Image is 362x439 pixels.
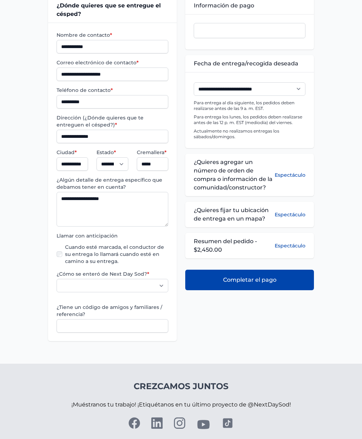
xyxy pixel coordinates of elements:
[194,128,279,139] font: Actualmente no realizamos entregas los sábados/domingos.
[197,28,302,34] iframe: Cuadro de entrada seguro de pago con tarjeta
[57,271,147,277] font: ¿Cómo se enteró de Next Day Sod?
[57,32,110,38] font: Nombre de contacto
[194,2,254,9] font: Información de pago
[57,233,118,239] font: Llamar con anticipación
[57,87,111,93] font: Teléfono de contacto
[275,158,305,192] button: Espectáculo
[194,159,273,191] font: ¿Quieres agregar un número de orden de compra o información de la comunidad/constructor?
[57,304,162,317] font: ¿Tiene un código de amigos y familiares / referencia?
[194,100,294,111] font: Para entrega al día siguiente, los pedidos deben realizarse antes de las 9 a. m. EST.
[223,276,276,283] font: Completar el pago
[185,270,314,290] button: Completar el pago
[194,207,269,222] font: ¿Quieres fijar tu ubicación de entrega en un mapa?
[97,149,114,156] font: Estado
[65,244,164,264] font: Cuando esté marcada, el conductor de su entrega lo llamará cuando esté en camino a su entrega.
[194,114,302,125] font: Para entrega los lunes, los pedidos deben realizarse antes de las 12 p. m. EST (mediodía) del vie...
[275,172,305,178] font: Espectáculo
[71,401,291,408] font: ¡Muéstranos tu trabajo! ¡Etiquétanos en tu último proyecto de @NextDaySod!
[275,211,305,218] font: Espectáculo
[57,177,162,190] font: ¿Algún detalle de entrega específico que debamos tener en cuenta?
[194,60,298,67] font: Fecha de entrega/recogida deseada
[134,381,228,391] font: Crezcamos juntos
[137,149,164,156] font: Cremallera
[57,2,161,17] font: ¿Dónde quieres que se entregue el césped?
[57,59,136,66] font: Correo electrónico de contacto
[57,149,75,156] font: Ciudad
[194,238,257,253] font: Resumen del pedido - $2,450.00
[57,115,144,128] font: Dirección (¿Dónde quieres que te entreguen el césped?)
[275,206,305,223] button: Espectáculo
[275,242,305,249] button: Espectáculo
